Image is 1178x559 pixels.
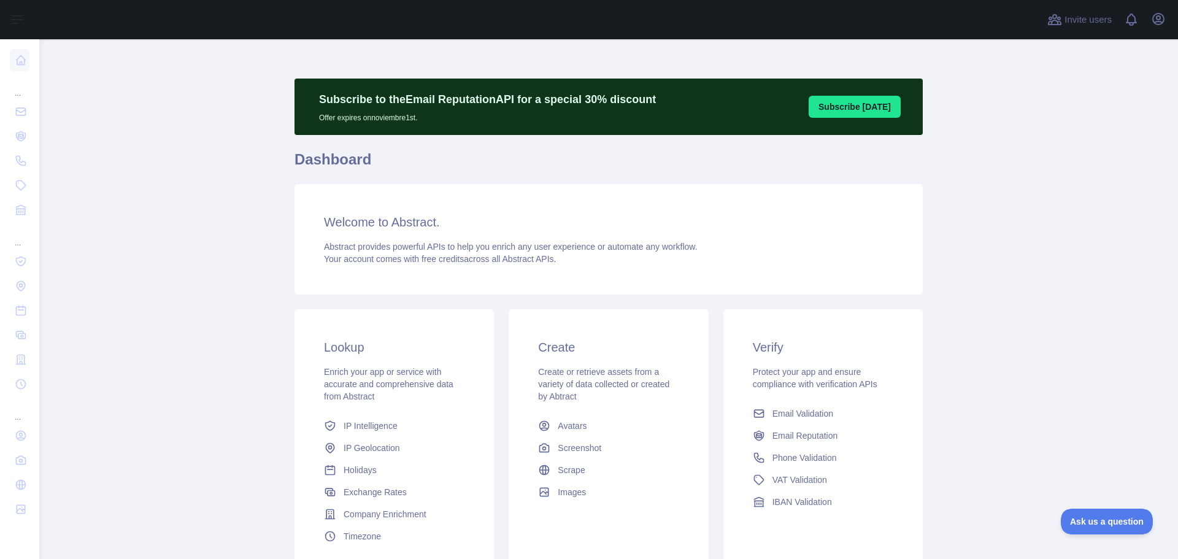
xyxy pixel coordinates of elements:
span: Avatars [558,420,587,432]
a: Timezone [319,525,469,547]
div: ... [10,223,29,248]
span: Screenshot [558,442,601,454]
a: Scrape [533,459,683,481]
span: Email Reputation [772,430,838,442]
a: IP Intelligence [319,415,469,437]
h3: Lookup [324,339,464,356]
div: ... [10,398,29,422]
span: Email Validation [772,407,833,420]
h3: Welcome to Abstract. [324,214,893,231]
a: Avatars [533,415,683,437]
span: IP Geolocation [344,442,400,454]
a: Holidays [319,459,469,481]
span: IBAN Validation [772,496,832,508]
button: Subscribe [DATE] [809,96,901,118]
div: ... [10,74,29,98]
span: Scrape [558,464,585,476]
span: Exchange Rates [344,486,407,498]
a: Exchange Rates [319,481,469,503]
span: Invite users [1064,13,1112,27]
span: Enrich your app or service with accurate and comprehensive data from Abstract [324,367,453,401]
iframe: Toggle Customer Support [1061,509,1153,534]
h3: Create [538,339,679,356]
p: Offer expires on noviembre 1st. [319,108,656,123]
span: Images [558,486,586,498]
button: Invite users [1045,10,1114,29]
span: VAT Validation [772,474,827,486]
h3: Verify [753,339,893,356]
h1: Dashboard [294,150,923,179]
a: Images [533,481,683,503]
span: Holidays [344,464,377,476]
span: IP Intelligence [344,420,398,432]
span: Abstract provides powerful APIs to help you enrich any user experience or automate any workflow. [324,242,698,252]
a: IBAN Validation [748,491,898,513]
span: Protect your app and ensure compliance with verification APIs [753,367,877,389]
a: VAT Validation [748,469,898,491]
a: Company Enrichment [319,503,469,525]
a: Screenshot [533,437,683,459]
a: Email Reputation [748,425,898,447]
span: Company Enrichment [344,508,426,520]
span: Your account comes with across all Abstract APIs. [324,254,556,264]
span: Timezone [344,530,381,542]
a: IP Geolocation [319,437,469,459]
a: Email Validation [748,403,898,425]
a: Phone Validation [748,447,898,469]
span: free credits [422,254,464,264]
span: Create or retrieve assets from a variety of data collected or created by Abtract [538,367,669,401]
span: Phone Validation [772,452,837,464]
p: Subscribe to the Email Reputation API for a special 30 % discount [319,91,656,108]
